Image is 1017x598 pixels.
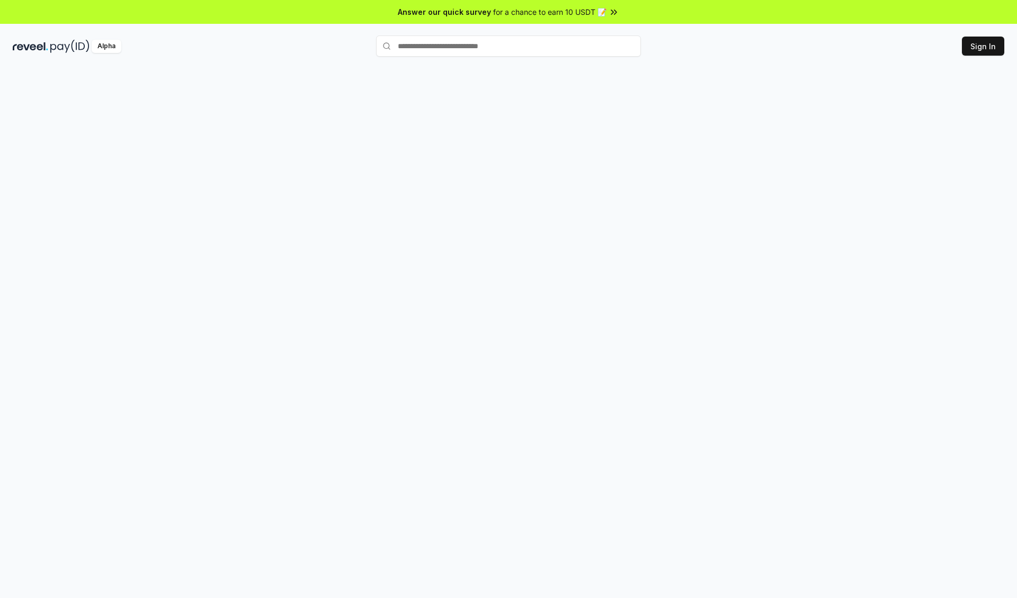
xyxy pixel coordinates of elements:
img: pay_id [50,40,90,53]
img: reveel_dark [13,40,48,53]
div: Alpha [92,40,121,53]
span: for a chance to earn 10 USDT 📝 [493,6,606,17]
span: Answer our quick survey [398,6,491,17]
button: Sign In [962,37,1004,56]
